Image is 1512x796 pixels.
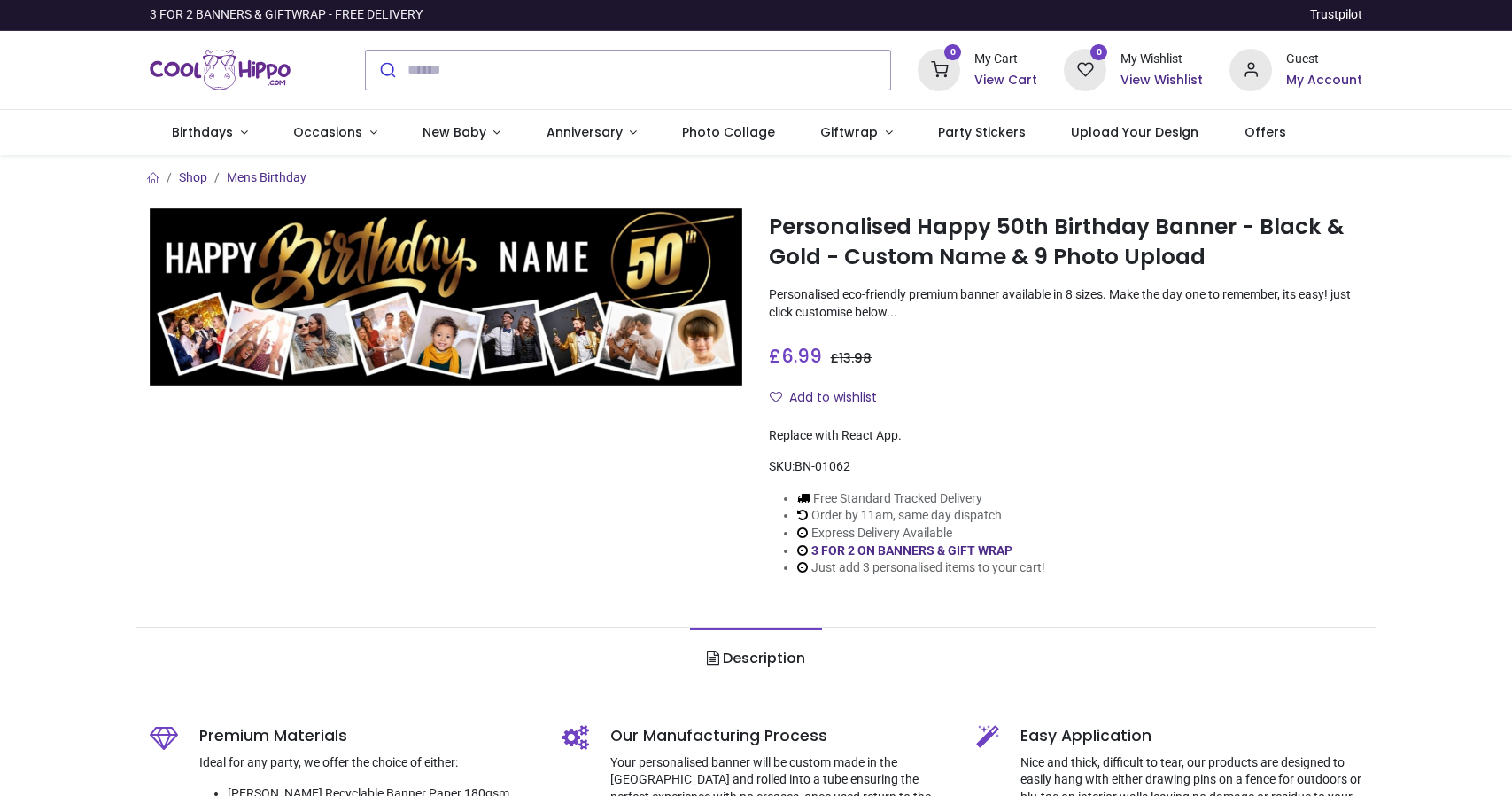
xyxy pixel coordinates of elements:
[690,628,822,690] a: Description
[150,110,271,156] a: Birthdays
[399,110,523,156] a: New Baby
[1071,123,1198,141] span: Upload Your Design
[811,543,1012,558] a: 3 FOR 2 ON BANNERS & GIFT WRAP
[797,525,1045,542] li: Express Delivery Available
[547,123,623,141] span: Anniversary
[974,72,1037,90] a: View Cart
[781,343,822,369] span: 6.99
[918,61,960,75] a: 0
[227,170,306,184] a: Mens Birthday
[1286,72,1362,90] a: My Account
[795,459,850,473] span: BN-01062
[199,725,537,747] h5: Premium Materials
[769,212,1362,273] h1: Personalised Happy 50th Birthday Banner - Black & Gold - Custom Name & 9 Photo Upload
[944,44,961,61] sup: 0
[770,391,782,403] i: Add to wishlist
[1244,123,1286,141] span: Offers
[610,725,950,747] h5: Our Manufacturing Process
[797,490,1045,508] li: Free Standard Tracked Delivery
[769,286,1362,321] p: Personalised eco-friendly premium banner available in 8 sizes. Make the day one to remember, its ...
[769,458,1362,476] div: SKU:
[293,123,362,141] span: Occasions
[798,110,916,156] a: Giftwrap
[1310,6,1362,24] a: Trustpilot
[797,507,1045,525] li: Order by 11am, same day dispatch
[150,208,743,386] img: Personalised Happy 50th Birthday Banner - Black & Gold - Custom Name & 9 Photo Upload
[974,51,1037,68] div: My Cart
[682,123,775,141] span: Photo Collage
[1020,725,1363,747] h5: Easy Application
[1120,72,1203,90] a: View Wishlist
[769,343,822,369] span: £
[839,349,872,367] span: 13.98
[172,123,233,141] span: Birthdays
[179,170,207,184] a: Shop
[1286,51,1362,68] div: Guest
[150,6,423,24] div: 3 FOR 2 BANNERS & GIFTWRAP - FREE DELIVERY
[830,349,872,367] span: £
[270,110,399,156] a: Occasions
[1120,51,1203,68] div: My Wishlist
[797,559,1045,577] li: Just add 3 personalised items to your cart!
[199,754,537,772] p: Ideal for any party, we offer the choice of either:
[769,383,892,413] button: Add to wishlistAdd to wishlist
[938,123,1026,141] span: Party Stickers
[1090,44,1107,61] sup: 0
[820,123,878,141] span: Giftwrap
[1064,61,1106,75] a: 0
[423,123,486,141] span: New Baby
[366,51,407,90] button: Submit
[150,45,291,95] img: Cool Hippo
[769,427,1362,445] div: Replace with React App.
[523,110,660,156] a: Anniversary
[150,45,291,95] a: Logo of Cool Hippo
